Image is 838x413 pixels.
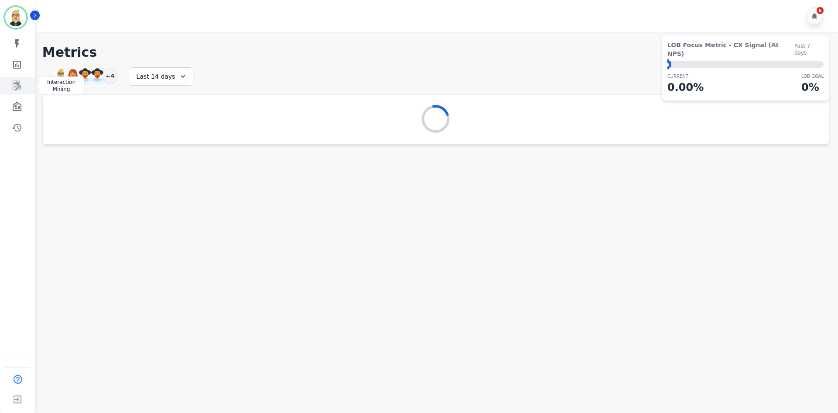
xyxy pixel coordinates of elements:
[667,61,671,68] div: ⬤
[801,80,824,95] p: 0 %
[794,42,824,56] span: Past 7 days
[667,41,794,58] span: LOB Focus Metric - CX Signal (AI NPS)
[667,80,704,95] p: 0.00 %
[129,67,193,86] div: Last 14 days
[42,45,829,60] h1: Metrics
[667,73,704,80] p: CURRENT
[103,68,117,83] div: +4
[5,7,26,28] img: Bordered avatar
[801,73,824,80] p: LOB Goal
[817,7,824,14] div: 6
